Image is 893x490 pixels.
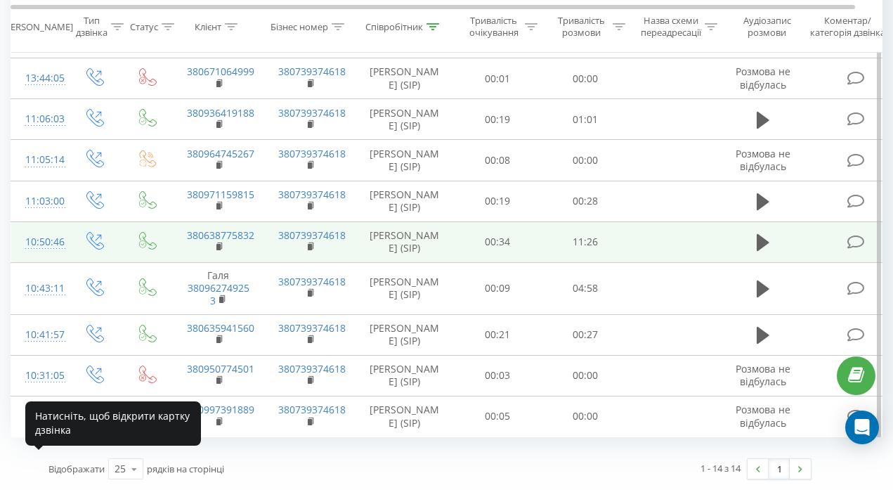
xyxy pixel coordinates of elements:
a: 380638775832 [187,228,254,242]
a: 1 [769,459,790,479]
a: 380671064999 [187,65,254,78]
div: 10:31:05 [25,362,53,389]
td: [PERSON_NAME] (SIP) [356,181,454,221]
div: 25 [115,462,126,476]
a: 380739374618 [278,188,346,201]
td: [PERSON_NAME] (SIP) [356,262,454,314]
td: 00:19 [454,181,542,221]
td: 00:34 [454,221,542,262]
a: 380739374618 [278,275,346,288]
a: 380962749253 [188,281,249,307]
div: Статус [130,20,158,32]
td: 00:00 [542,355,630,396]
div: 11:06:03 [25,105,53,133]
td: 00:01 [454,58,542,99]
div: 10:43:11 [25,275,53,302]
a: 380739374618 [278,228,346,242]
a: 380950774501 [187,362,254,375]
a: 380739374618 [278,147,346,160]
a: 380739374618 [278,106,346,120]
div: Тривалість очікування [466,15,521,39]
td: 00:00 [542,396,630,437]
span: Розмова не відбулась [736,403,790,429]
div: Аудіозапис розмови [733,15,801,39]
td: 00:08 [454,140,542,181]
div: Натисніть, щоб відкрити картку дзвінка [25,401,201,446]
td: [PERSON_NAME] (SIP) [356,221,454,262]
td: 00:09 [454,262,542,314]
td: 04:58 [542,262,630,314]
td: 00:28 [542,181,630,221]
td: 00:21 [454,314,542,355]
td: [PERSON_NAME] (SIP) [356,396,454,437]
span: Розмова не відбулась [736,65,790,91]
span: Відображати [48,463,105,475]
td: [PERSON_NAME] (SIP) [356,140,454,181]
div: Бізнес номер [270,20,328,32]
a: 380964745267 [187,147,254,160]
span: рядків на сторінці [147,463,224,475]
td: 00:03 [454,355,542,396]
a: 380635941560 [187,321,254,335]
td: [PERSON_NAME] (SIP) [356,58,454,99]
a: 380936419188 [187,106,254,120]
td: 00:27 [542,314,630,355]
td: [PERSON_NAME] (SIP) [356,355,454,396]
div: 11:05:14 [25,146,53,174]
div: [PERSON_NAME] [2,20,73,32]
div: Назва схеми переадресації [641,15,701,39]
div: 10:41:57 [25,321,53,349]
td: Галя [173,262,264,314]
div: 1 - 14 з 14 [700,461,741,475]
div: Open Intercom Messenger [845,411,879,444]
td: 00:00 [542,58,630,99]
a: 380739374618 [278,403,346,416]
div: Тривалість розмови [554,15,609,39]
div: Тип дзвінка [76,15,107,39]
a: 380997391889 [187,403,254,416]
a: 380971159815 [187,188,254,201]
td: [PERSON_NAME] (SIP) [356,314,454,355]
td: 01:01 [542,99,630,140]
a: 380739374618 [278,321,346,335]
div: Клієнт [195,20,221,32]
a: 380739374618 [278,65,346,78]
div: 10:50:46 [25,228,53,256]
span: Розмова не відбулась [736,362,790,388]
div: Співробітник [365,20,423,32]
div: Коментар/категорія дзвінка [807,15,889,39]
td: 11:26 [542,221,630,262]
a: 380739374618 [278,362,346,375]
div: 13:44:05 [25,65,53,92]
span: Розмова не відбулась [736,147,790,173]
td: [PERSON_NAME] (SIP) [356,99,454,140]
div: 11:03:00 [25,188,53,215]
td: 00:19 [454,99,542,140]
td: 00:00 [542,140,630,181]
td: 00:05 [454,396,542,437]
